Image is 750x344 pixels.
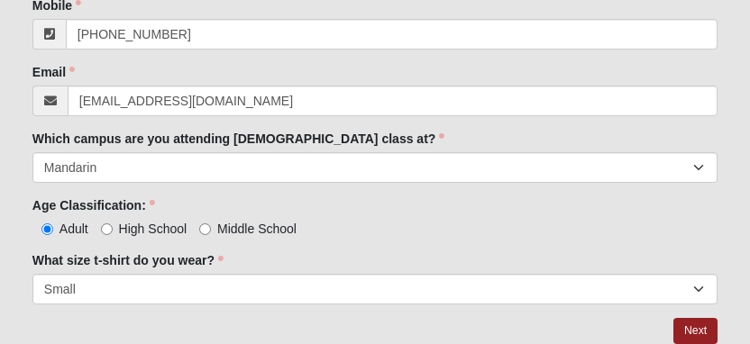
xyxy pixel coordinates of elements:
a: Next [673,318,718,344]
span: Middle School [217,222,297,236]
label: What size t-shirt do you wear? [32,251,224,269]
input: Adult [41,223,53,235]
label: Email [32,63,75,81]
input: High School [101,223,113,235]
label: Age Classification: [32,196,155,214]
input: Middle School [199,223,211,235]
label: Which campus are you attending [DEMOGRAPHIC_DATA] class at? [32,130,445,148]
span: Adult [59,222,88,236]
span: High School [119,222,187,236]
